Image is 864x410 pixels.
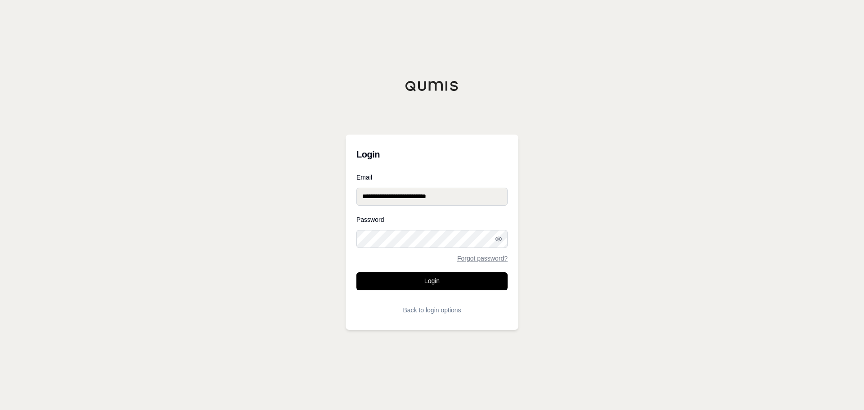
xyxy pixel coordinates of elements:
button: Back to login options [356,301,508,319]
a: Forgot password? [457,255,508,261]
label: Password [356,216,508,223]
h3: Login [356,145,508,163]
label: Email [356,174,508,180]
button: Login [356,272,508,290]
img: Qumis [405,81,459,91]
